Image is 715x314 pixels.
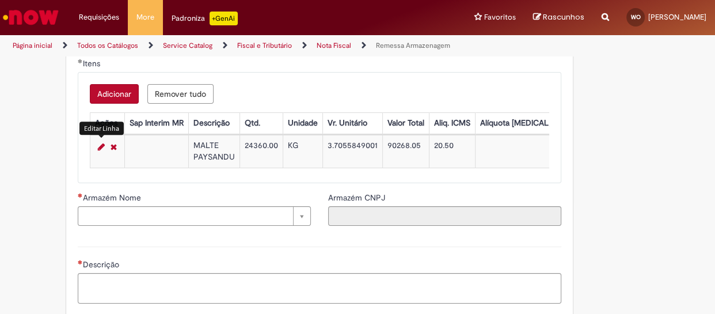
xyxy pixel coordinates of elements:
input: Armazém CNPJ [328,206,561,226]
span: Necessários [78,260,83,264]
td: 24360.00 [239,135,283,168]
span: Obrigatório Preenchido [78,59,83,63]
td: MALTE PAYSANDU [188,135,239,168]
div: Editar Linha [79,122,124,135]
th: Qtd. [239,112,283,134]
a: Limpar campo Armazém Nome [78,206,311,226]
td: 3.7055849001 [322,135,382,168]
a: Página inicial [13,41,52,50]
a: Service Catalog [163,41,212,50]
button: Add a row for Itens [90,84,139,104]
a: Todos os Catálogos [77,41,138,50]
a: Nota Fiscal [317,41,351,50]
span: Necessários - Armazém Nome [83,192,143,203]
ul: Trilhas de página [9,35,468,56]
img: ServiceNow [1,6,60,29]
th: Vr. Unitário [322,112,382,134]
a: Editar Linha 1 [95,140,108,154]
span: Necessários [78,193,83,198]
th: Valor Total [382,112,429,134]
th: Unidade [283,112,322,134]
a: Remessa Armazenagem [376,41,450,50]
th: Ações [90,112,124,134]
button: Remove all rows for Itens [147,84,214,104]
th: Aliq. ICMS [429,112,475,134]
span: Itens [83,58,102,69]
span: WO [631,13,641,21]
th: Descrição [188,112,239,134]
textarea: Descrição [78,273,561,304]
p: +GenAi [210,12,238,25]
span: Rascunhos [543,12,584,22]
span: Favoritos [484,12,516,23]
td: 20.50 [429,135,475,168]
span: More [136,12,154,23]
div: Padroniza [172,12,238,25]
span: [PERSON_NAME] [648,12,706,22]
span: Somente leitura - Armazém CNPJ [328,192,387,203]
td: 90268.05 [382,135,429,168]
span: Requisições [79,12,119,23]
th: Sap Interim MR [124,112,188,134]
span: Descrição [83,259,121,270]
th: Alíquota [MEDICAL_DATA] Estadual [475,112,613,134]
a: Remover linha 1 [108,140,120,154]
a: Fiscal e Tributário [237,41,292,50]
td: KG [283,135,322,168]
a: Rascunhos [533,12,584,23]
